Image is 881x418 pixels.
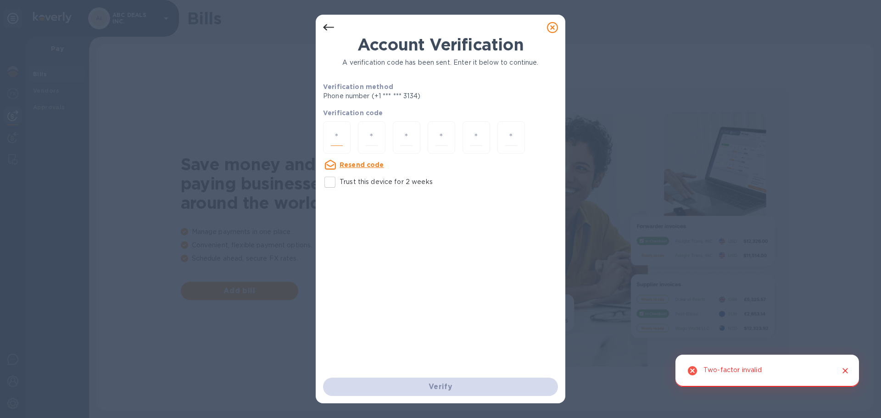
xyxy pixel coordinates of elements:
p: A verification code has been sent. Enter it below to continue. [323,58,558,67]
p: Phone number (+1 *** *** 3134) [323,91,491,101]
p: Trust this device for 2 weeks [340,177,433,187]
h1: Account Verification [323,35,558,54]
button: Close [839,365,851,377]
u: Resend code [340,161,384,168]
p: Verification code [323,108,558,117]
b: Verification method [323,83,393,90]
div: Two-factor invalid [703,362,762,379]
